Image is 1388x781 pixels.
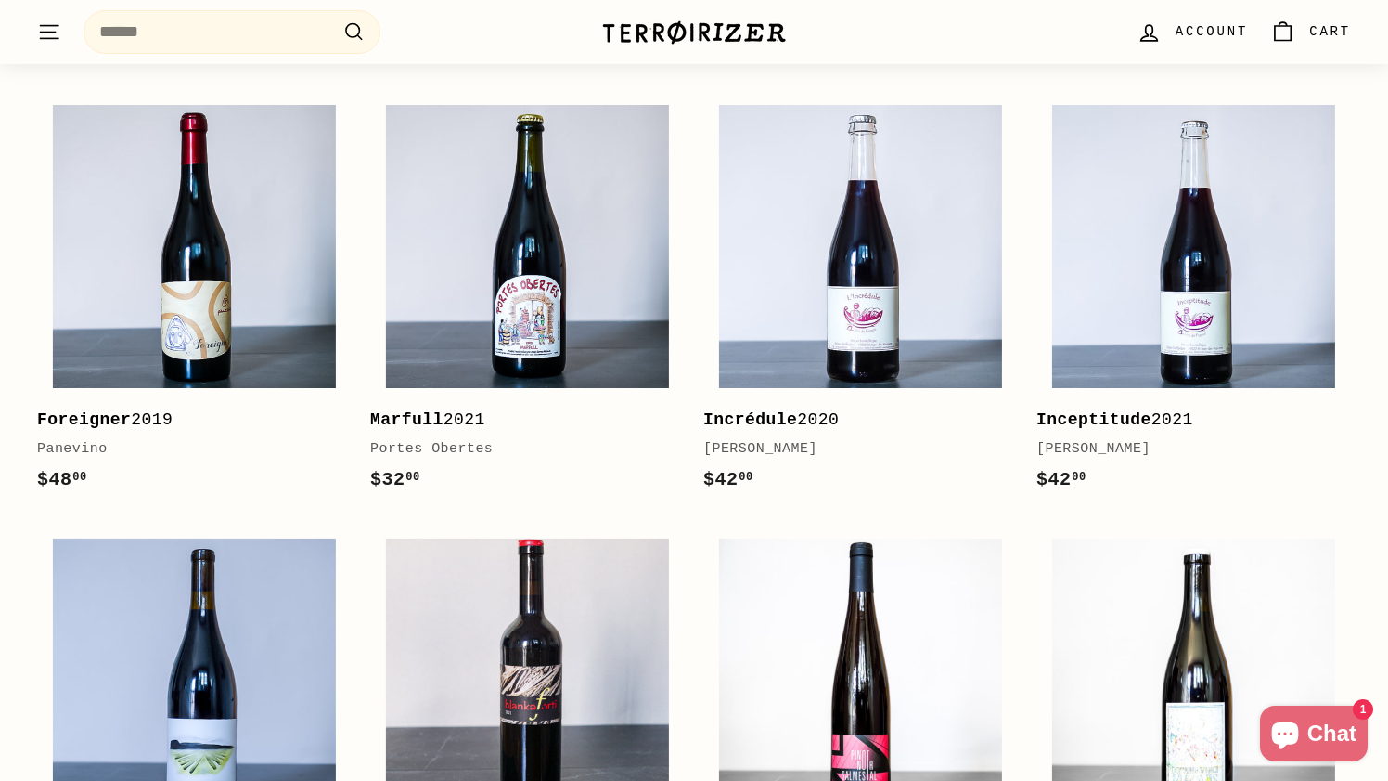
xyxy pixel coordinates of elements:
[370,89,685,514] a: Marfull2021Portes Obertes
[37,469,87,490] span: $48
[703,438,999,461] div: [PERSON_NAME]
[1036,438,1332,461] div: [PERSON_NAME]
[1254,706,1373,766] inbox-online-store-chat: Shopify online store chat
[739,471,752,484] sup: 00
[37,407,333,434] div: 2019
[370,469,420,490] span: $32
[1259,5,1362,59] a: Cart
[1036,469,1086,490] span: $42
[370,438,666,461] div: Portes Obertes
[1309,21,1351,42] span: Cart
[703,410,797,429] b: Incrédule
[405,471,419,484] sup: 00
[1036,410,1151,429] b: Inceptitude
[72,471,86,484] sup: 00
[1176,21,1248,42] span: Account
[703,407,999,434] div: 2020
[370,407,666,434] div: 2021
[37,410,131,429] b: Foreigner
[370,410,443,429] b: Marfull
[1125,5,1259,59] a: Account
[37,89,352,514] a: Foreigner2019Panevino
[703,89,1018,514] a: Incrédule2020[PERSON_NAME]
[37,438,333,461] div: Panevino
[1036,89,1351,514] a: Inceptitude2021[PERSON_NAME]
[1036,407,1332,434] div: 2021
[1072,471,1086,484] sup: 00
[703,469,753,490] span: $42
